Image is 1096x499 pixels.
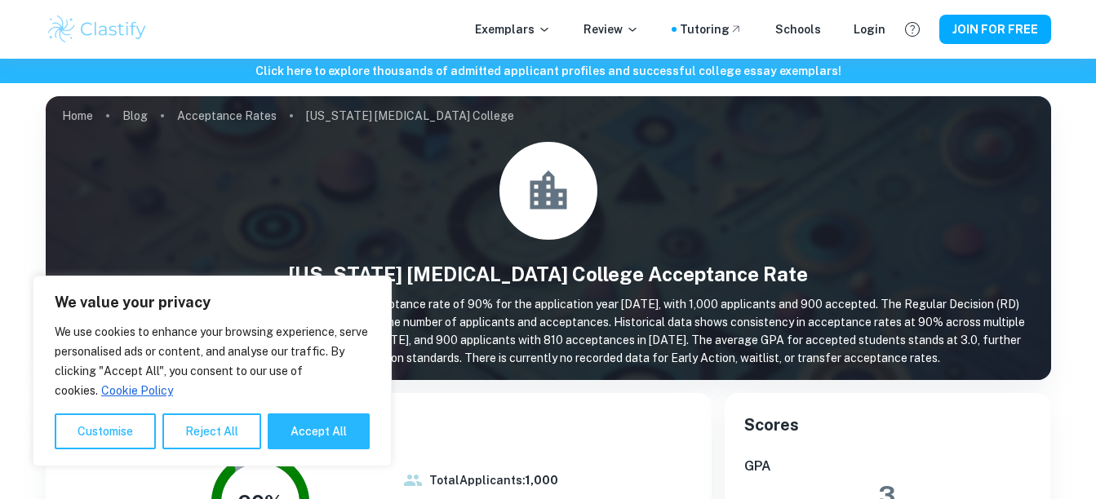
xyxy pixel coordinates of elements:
[775,20,821,38] a: Schools
[46,13,149,46] img: Clastify logo
[939,15,1051,44] button: JOIN FOR FREE
[526,474,558,487] b: 1,000
[583,20,639,38] p: Review
[46,259,1051,289] h1: [US_STATE] [MEDICAL_DATA] College Acceptance Rate
[268,413,370,449] button: Accept All
[744,413,1032,437] h5: Scores
[122,104,148,127] a: Blog
[55,413,156,449] button: Customise
[100,383,174,398] a: Cookie Policy
[162,413,261,449] button: Reject All
[475,20,551,38] p: Exemplars
[55,293,370,312] p: We value your privacy
[3,62,1093,80] h6: Click here to explore thousands of admitted applicant profiles and successful college essay exemp...
[306,107,514,125] p: [US_STATE] [MEDICAL_DATA] College
[177,104,277,127] a: Acceptance Rates
[899,15,926,43] button: Help and Feedback
[62,104,93,127] a: Home
[46,295,1051,367] p: [US_STATE] [MEDICAL_DATA] College has an overall acceptance rate of 90% for the application year ...
[33,276,392,466] div: We value your privacy
[680,20,743,38] a: Tutoring
[55,322,370,400] p: We use cookies to enhance your browsing experience, serve personalised ads or content, and analys...
[744,457,1032,476] h6: GPA
[854,20,885,38] a: Login
[429,471,558,489] h6: Total Applicants:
